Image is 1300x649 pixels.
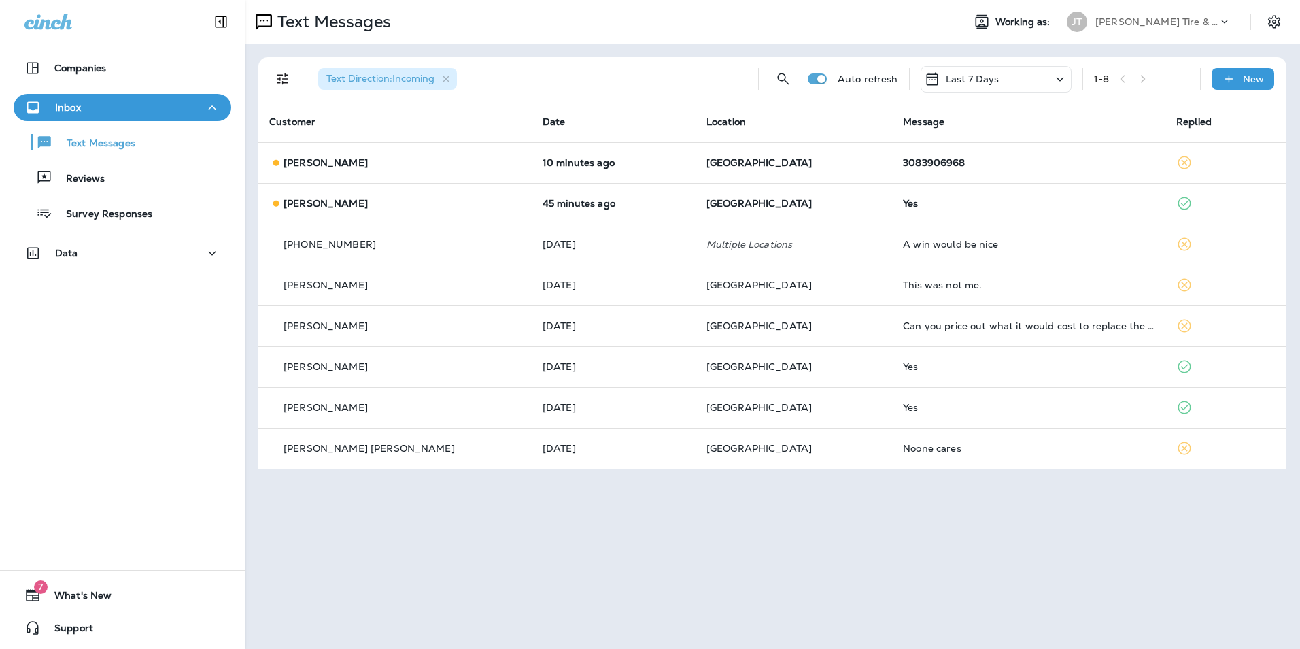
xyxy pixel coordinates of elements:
span: 7 [34,580,48,594]
span: [GEOGRAPHIC_DATA] [706,279,812,291]
span: [GEOGRAPHIC_DATA] [706,197,812,210]
p: [PERSON_NAME] [284,280,368,290]
span: Text Direction : Incoming [326,72,434,84]
button: Filters [269,65,296,93]
span: [GEOGRAPHIC_DATA] [706,401,812,414]
span: Support [41,622,93,639]
p: Text Messages [272,12,391,32]
span: Customer [269,116,315,128]
span: [GEOGRAPHIC_DATA] [706,156,812,169]
p: Reviews [52,173,105,186]
p: Inbox [55,102,81,113]
div: Can you price out what it would cost to replace the exhaust manifold in my car. It's starting to ... [903,320,1154,331]
div: Yes [903,402,1154,413]
span: What's New [41,590,112,606]
button: Settings [1262,10,1286,34]
p: Oct 3, 2025 02:10 PM [543,239,685,250]
p: [PERSON_NAME] [284,198,368,209]
button: Companies [14,54,231,82]
span: [GEOGRAPHIC_DATA] [706,442,812,454]
p: Text Messages [53,137,135,150]
button: Inbox [14,94,231,121]
button: Survey Responses [14,199,231,227]
p: Oct 7, 2025 09:40 AM [543,157,685,168]
button: Reviews [14,163,231,192]
div: Noone cares [903,443,1154,454]
div: 3083906968 [903,157,1154,168]
p: Multiple Locations [706,239,881,250]
div: Yes [903,361,1154,372]
p: Sep 30, 2025 12:59 PM [543,361,685,372]
span: Working as: [995,16,1053,28]
span: Message [903,116,944,128]
span: [GEOGRAPHIC_DATA] [706,320,812,332]
p: [PERSON_NAME] [284,361,368,372]
p: [PERSON_NAME] [PERSON_NAME] [284,443,455,454]
p: [PERSON_NAME] [284,157,368,168]
div: JT [1067,12,1087,32]
div: 1 - 8 [1094,73,1109,84]
p: Companies [54,63,106,73]
span: Replied [1176,116,1212,128]
p: [PERSON_NAME] [284,320,368,331]
p: Oct 1, 2025 01:40 PM [543,280,685,290]
span: [GEOGRAPHIC_DATA] [706,361,812,373]
button: 7What's New [14,582,231,609]
p: Last 7 Days [946,73,999,84]
div: Yes [903,198,1154,209]
p: Oct 1, 2025 07:06 AM [543,320,685,331]
button: Collapse Sidebar [202,8,240,35]
div: Text Direction:Incoming [318,68,457,90]
div: A win would be nice [903,239,1154,250]
p: New [1243,73,1264,84]
span: Date [543,116,566,128]
button: Support [14,614,231,642]
p: [PERSON_NAME] Tire & Auto [1095,16,1218,27]
button: Search Messages [770,65,797,93]
button: Text Messages [14,128,231,156]
p: Sep 30, 2025 08:04 AM [543,443,685,454]
p: [PHONE_NUMBER] [284,239,376,250]
p: Sep 30, 2025 12:51 PM [543,402,685,413]
button: Data [14,239,231,267]
div: This was not me. [903,280,1154,290]
p: Oct 7, 2025 09:06 AM [543,198,685,209]
p: Auto refresh [838,73,898,84]
p: Survey Responses [52,208,152,221]
p: [PERSON_NAME] [284,402,368,413]
span: Location [706,116,746,128]
p: Data [55,248,78,259]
